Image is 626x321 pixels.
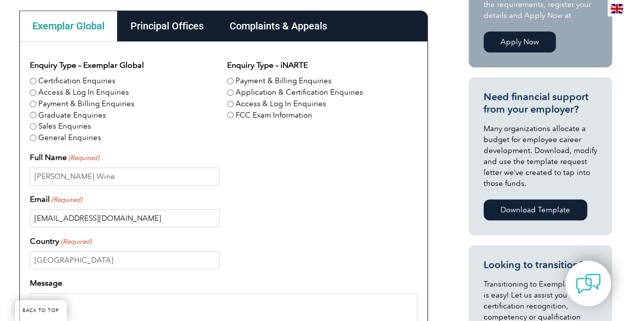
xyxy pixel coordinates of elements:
[38,121,91,132] label: Sales Enquiries
[484,259,597,271] h3: Looking to transition?
[236,110,312,121] label: FCC Exam Information
[484,123,597,189] p: Many organizations allocate a budget for employee career development. Download, modify and use th...
[484,199,587,220] a: Download Template
[236,75,332,87] label: Payment & Billing Enquiries
[38,87,129,98] label: Access & Log In Enquiries
[30,59,144,71] legend: Enquiry Type – Exemplar Global
[236,87,363,98] label: Application & Certification Enquiries
[611,4,623,13] img: en
[60,237,92,247] span: (Required)
[38,75,116,87] label: Certification Enquiries
[118,10,217,41] div: Principal Offices
[484,91,597,116] h3: Need financial support from your employer?
[484,31,556,52] a: Apply Now
[38,98,134,110] label: Payment & Billing Enquiries
[227,59,308,71] legend: Enquiry Type – iNARTE
[50,195,82,205] span: (Required)
[67,153,99,163] span: (Required)
[38,132,101,144] label: General Enquiries
[30,277,62,289] label: Message
[38,110,106,121] label: Graduate Enquiries
[217,10,340,41] div: Complaints & Appeals
[30,235,92,247] label: Country
[30,152,99,163] label: Full Name
[19,10,118,41] div: Exemplar Global
[15,300,67,321] a: BACK TO TOP
[236,98,326,110] label: Access & Log In Enquiries
[30,193,82,205] label: Email
[576,271,601,296] img: contact-chat.png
